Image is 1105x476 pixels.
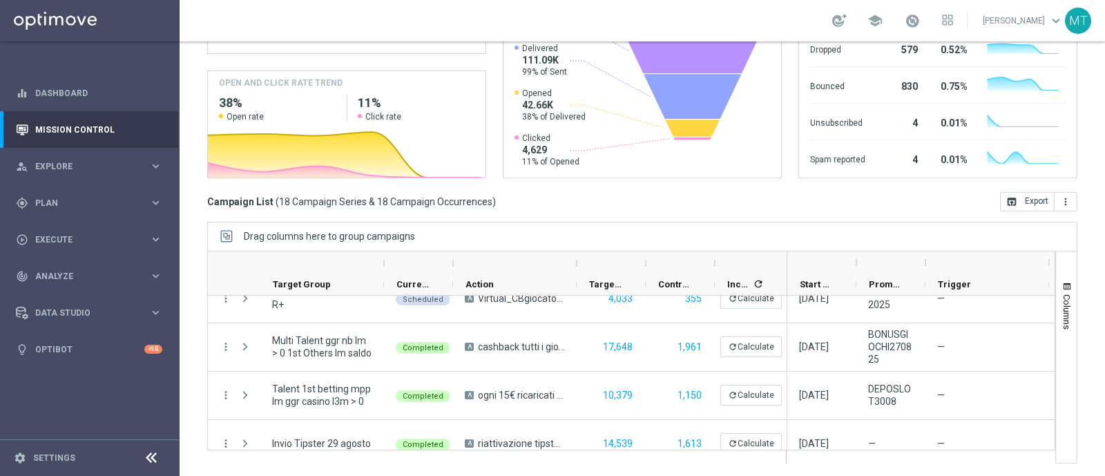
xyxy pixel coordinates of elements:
span: DEPOSLOT3008 [868,383,914,408]
span: Completed [403,343,443,352]
i: track_changes [16,270,28,283]
span: Increase [727,279,751,289]
button: 1,961 [676,339,703,356]
div: Press SPACE to select this row. [208,323,787,372]
colored-tag: Completed [396,437,450,450]
a: Dashboard [35,75,162,111]
div: 0.01% [934,111,968,133]
span: Open rate [227,111,264,122]
i: lightbulb [16,343,28,356]
button: more_vert [1055,192,1077,211]
i: play_circle_outline [16,234,28,246]
span: Clicked [522,133,579,144]
i: more_vert [220,292,232,305]
a: [PERSON_NAME]keyboard_arrow_down [981,10,1065,31]
span: BONUSGIOCHI270825 [868,328,914,365]
span: — [937,293,945,304]
i: more_vert [1060,196,1071,207]
i: refresh [728,342,738,352]
div: Optibot [16,331,162,368]
i: gps_fixed [16,197,28,209]
div: person_search Explore keyboard_arrow_right [15,161,163,172]
button: more_vert [220,341,232,353]
i: equalizer [16,87,28,99]
i: keyboard_arrow_right [149,306,162,319]
button: track_changes Analyze keyboard_arrow_right [15,271,163,282]
div: Plan [16,197,149,209]
div: MT [1065,8,1091,34]
span: keyboard_arrow_down [1048,13,1064,28]
span: Drag columns here to group campaigns [244,231,415,242]
div: 0.01% [934,147,968,169]
span: Completed [403,392,443,401]
div: Mission Control [16,111,162,148]
button: refreshCalculate [720,288,782,309]
span: Columns [1061,294,1073,330]
span: Targeted Customers [589,279,622,289]
div: Unsubscribed [810,111,865,133]
span: riattivazione tipster 29 agosto [478,437,565,450]
div: gps_fixed Plan keyboard_arrow_right [15,198,163,209]
h2: 11% [358,95,474,111]
i: open_in_browser [1006,196,1017,207]
button: Mission Control [15,124,163,135]
colored-tag: Completed [396,389,450,402]
i: refresh [753,278,764,289]
div: lightbulb Optibot +10 [15,344,163,355]
span: Start Date [800,279,833,289]
span: Analyze [35,272,149,280]
span: 4,629 [522,144,579,156]
button: more_vert [220,437,232,450]
div: 830 [882,74,918,96]
i: keyboard_arrow_right [149,196,162,209]
button: 4,033 [607,290,634,307]
div: Bounced [810,74,865,96]
button: open_in_browser Export [1000,192,1055,211]
span: ( [276,196,279,208]
span: Completed [403,440,443,449]
span: A [465,439,474,448]
button: more_vert [220,389,232,401]
div: 4 [882,111,918,133]
div: 30 Aug 2025, Saturday [799,389,829,401]
span: Control Customers [658,279,691,289]
span: Current Status [396,279,430,289]
span: 11% of Opened [522,156,579,167]
button: 17,648 [602,339,634,356]
span: Trigger [938,279,971,289]
i: person_search [16,160,28,173]
span: Click rate [365,111,401,122]
div: 0.52% [934,37,968,59]
span: ogni 15€ ricaricati ricevi 2€ Slot, fino a 10€ [478,389,565,401]
span: Action [465,279,494,289]
button: equalizer Dashboard [15,88,163,99]
div: Data Studio [16,307,149,319]
button: 355 [684,290,703,307]
i: refresh [728,390,738,400]
i: refresh [728,294,738,303]
div: Dashboard [16,75,162,111]
span: Opened [522,88,586,99]
button: 1,150 [676,387,703,404]
span: — [868,437,876,450]
span: Target Group [273,279,331,289]
span: — [937,390,945,401]
span: Talent 1st betting mpp lm ggr casino l3m > 0 [272,383,372,408]
span: 42.66K [522,99,586,111]
button: play_circle_outline Execute keyboard_arrow_right [15,234,163,245]
h4: OPEN AND CLICK RATE TREND [219,77,343,89]
i: keyboard_arrow_right [149,160,162,173]
div: 10 Apr 2025, Thursday [799,292,829,305]
span: A [465,294,474,303]
span: Promotions [869,279,902,289]
div: Execute [16,234,149,246]
button: 1,613 [676,435,703,453]
span: Explore [35,162,149,171]
span: Active Virtual Totali GGR+ [272,286,372,311]
div: 0.75% [934,74,968,96]
span: 18 Campaign Series & 18 Campaign Occurrences [279,196,492,208]
span: 111.09K [522,54,567,66]
colored-tag: Scheduled [396,292,450,305]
